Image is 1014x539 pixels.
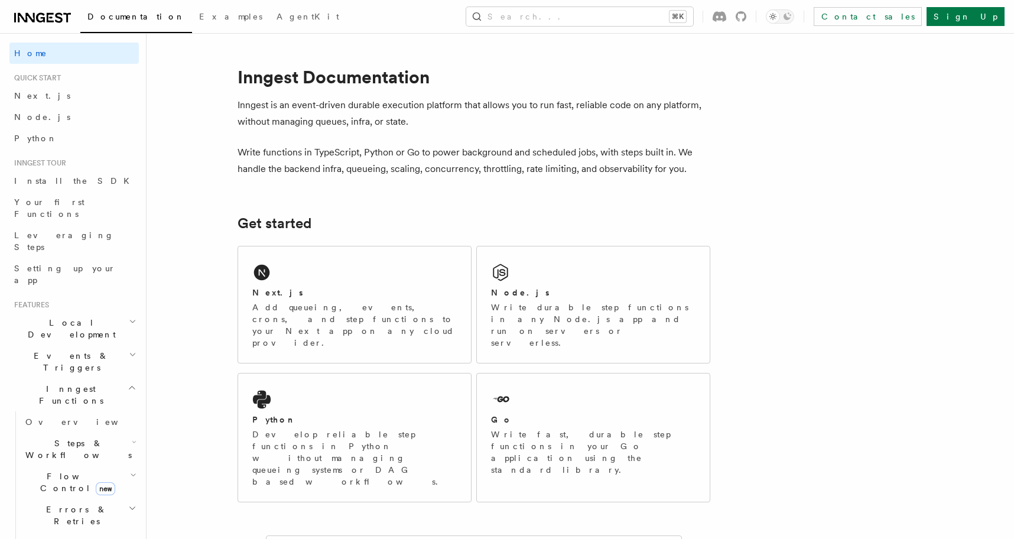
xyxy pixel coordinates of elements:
span: Errors & Retries [21,504,128,527]
a: Node.js [9,106,139,128]
span: Steps & Workflows [21,437,132,461]
button: Inngest Functions [9,378,139,411]
a: Home [9,43,139,64]
span: Inngest Functions [9,383,128,407]
a: Install the SDK [9,170,139,191]
span: Documentation [87,12,185,21]
a: GoWrite fast, durable step functions in your Go application using the standard library. [476,373,710,502]
span: Overview [25,417,147,427]
a: Next.jsAdd queueing, events, crons, and step functions to your Next app on any cloud provider. [238,246,472,363]
a: AgentKit [269,4,346,32]
p: Add queueing, events, crons, and step functions to your Next app on any cloud provider. [252,301,457,349]
h2: Python [252,414,296,426]
span: Your first Functions [14,197,84,219]
a: PythonDevelop reliable step functions in Python without managing queueing systems or DAG based wo... [238,373,472,502]
button: Events & Triggers [9,345,139,378]
a: Setting up your app [9,258,139,291]
a: Your first Functions [9,191,139,225]
a: Leveraging Steps [9,225,139,258]
a: Overview [21,411,139,433]
p: Inngest is an event-driven durable execution platform that allows you to run fast, reliable code ... [238,97,710,130]
span: Local Development [9,317,129,340]
p: Write functions in TypeScript, Python or Go to power background and scheduled jobs, with steps bu... [238,144,710,177]
a: Contact sales [814,7,922,26]
span: Flow Control [21,470,130,494]
span: Node.js [14,112,70,122]
a: Python [9,128,139,149]
span: Inngest tour [9,158,66,168]
h2: Go [491,414,512,426]
span: new [96,482,115,495]
button: Search...⌘K [466,7,693,26]
span: Next.js [14,91,70,100]
span: Install the SDK [14,176,136,186]
button: Local Development [9,312,139,345]
button: Flow Controlnew [21,466,139,499]
a: Sign Up [927,7,1005,26]
a: Get started [238,215,311,232]
p: Write fast, durable step functions in your Go application using the standard library. [491,428,695,476]
span: Python [14,134,57,143]
kbd: ⌘K [669,11,686,22]
a: Documentation [80,4,192,33]
p: Write durable step functions in any Node.js app and run on servers or serverless. [491,301,695,349]
button: Errors & Retries [21,499,139,532]
span: Setting up your app [14,264,116,285]
span: Events & Triggers [9,350,129,374]
span: Features [9,300,49,310]
button: Toggle dark mode [766,9,794,24]
button: Steps & Workflows [21,433,139,466]
span: Quick start [9,73,61,83]
h2: Next.js [252,287,303,298]
h2: Node.js [491,287,550,298]
a: Node.jsWrite durable step functions in any Node.js app and run on servers or serverless. [476,246,710,363]
a: Next.js [9,85,139,106]
span: Examples [199,12,262,21]
a: Examples [192,4,269,32]
span: AgentKit [277,12,339,21]
h1: Inngest Documentation [238,66,710,87]
span: Leveraging Steps [14,230,114,252]
span: Home [14,47,47,59]
p: Develop reliable step functions in Python without managing queueing systems or DAG based workflows. [252,428,457,488]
